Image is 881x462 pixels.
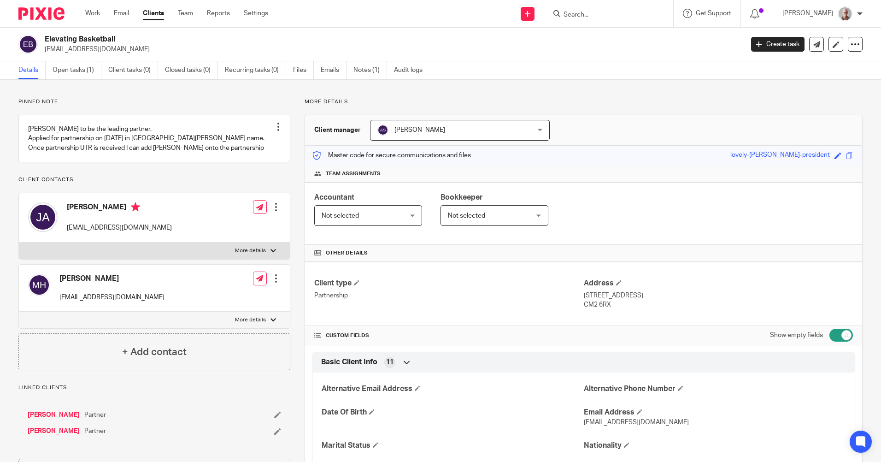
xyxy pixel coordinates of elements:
[114,9,129,18] a: Email
[225,61,286,79] a: Recurring tasks (0)
[235,316,266,324] p: More details
[377,124,388,136] img: svg%3E
[45,35,599,44] h2: Elevating Basketball
[53,61,101,79] a: Open tasks (1)
[67,223,172,232] p: [EMAIL_ADDRESS][DOMAIN_NAME]
[18,98,290,106] p: Pinned note
[321,61,347,79] a: Emails
[751,37,805,52] a: Create task
[696,10,731,17] span: Get Support
[782,9,833,18] p: [PERSON_NAME]
[178,9,193,18] a: Team
[314,291,583,300] p: Partnership
[28,274,50,296] img: svg%3E
[59,293,164,302] p: [EMAIL_ADDRESS][DOMAIN_NAME]
[28,410,80,420] a: [PERSON_NAME]
[584,278,853,288] h4: Address
[131,202,140,212] i: Primary
[584,419,689,426] span: [EMAIL_ADDRESS][DOMAIN_NAME]
[584,300,853,309] p: CM2 6RX
[730,150,830,161] div: lovely-[PERSON_NAME]-president
[386,358,394,367] span: 11
[584,408,846,417] h4: Email Address
[18,7,65,20] img: Pixie
[770,331,823,340] label: Show empty fields
[326,249,368,257] span: Other details
[207,9,230,18] a: Reports
[584,441,846,450] h4: Nationality
[165,61,218,79] a: Closed tasks (0)
[312,151,471,160] p: Master code for secure communications and files
[305,98,863,106] p: More details
[326,170,381,178] span: Team assignments
[353,61,387,79] a: Notes (1)
[838,6,852,21] img: KR%20update.jpg
[122,345,187,359] h4: + Add contact
[18,176,290,184] p: Client contacts
[563,11,646,19] input: Search
[448,213,485,219] span: Not selected
[293,61,314,79] a: Files
[28,426,80,436] a: [PERSON_NAME]
[322,408,583,417] h4: Date Of Birth
[440,194,483,201] span: Bookkeeper
[18,384,290,391] p: Linked clients
[85,9,100,18] a: Work
[18,61,46,79] a: Details
[322,441,583,450] h4: Marital Status
[314,125,361,135] h3: Client manager
[84,426,106,436] span: Partner
[322,213,359,219] span: Not selected
[18,35,38,54] img: svg%3E
[314,194,354,201] span: Accountant
[108,61,158,79] a: Client tasks (0)
[314,332,583,339] h4: CUSTOM FIELDS
[235,247,266,255] p: More details
[28,202,58,232] img: svg%3E
[314,278,583,288] h4: Client type
[143,9,164,18] a: Clients
[394,127,445,133] span: [PERSON_NAME]
[584,291,853,300] p: [STREET_ADDRESS]
[84,410,106,420] span: Partner
[45,45,737,54] p: [EMAIL_ADDRESS][DOMAIN_NAME]
[67,202,172,214] h4: [PERSON_NAME]
[322,384,583,394] h4: Alternative Email Address
[244,9,268,18] a: Settings
[584,384,846,394] h4: Alternative Phone Number
[394,61,429,79] a: Audit logs
[59,274,164,284] h4: [PERSON_NAME]
[321,357,377,367] span: Basic Client Info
